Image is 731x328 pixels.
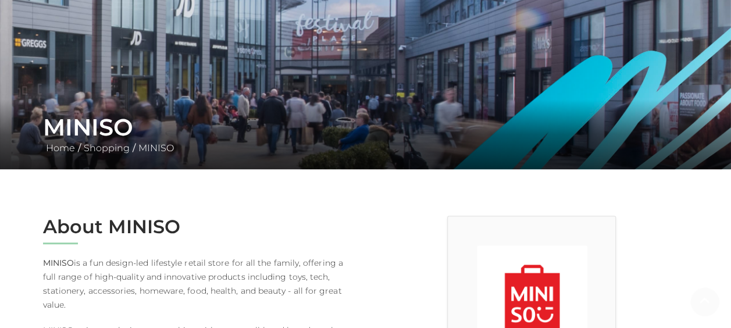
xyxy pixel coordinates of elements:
[43,256,357,312] p: is a fun design-led lifestyle retail store for all the family, offering a full range of high-qual...
[43,113,689,141] h1: MINISO
[43,216,357,238] h2: About MINISO
[81,142,133,154] a: Shopping
[43,258,74,268] strong: MINISO
[135,142,177,154] a: MINISO
[34,113,697,155] div: / /
[43,142,78,154] a: Home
